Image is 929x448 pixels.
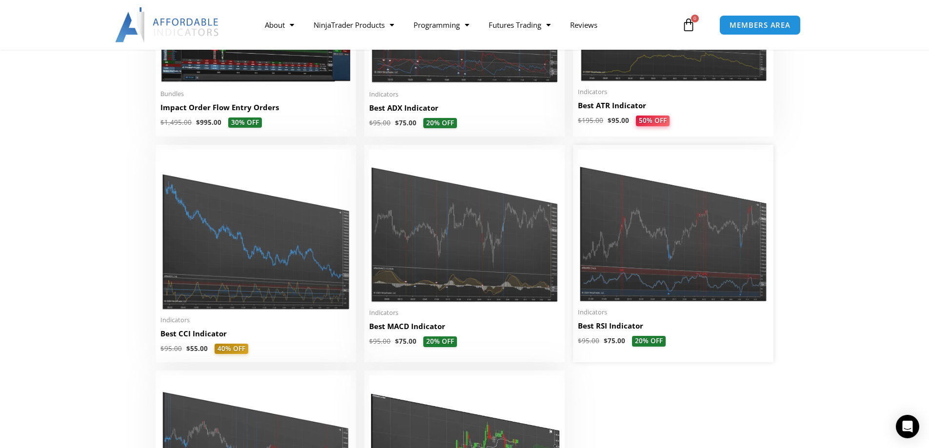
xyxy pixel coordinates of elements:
h2: Best ATR Indicator [578,100,769,111]
a: NinjaTrader Products [304,14,404,36]
span: 20% OFF [423,336,457,347]
a: Impact Order Flow Entry Orders [160,102,351,117]
span: Indicators [578,88,769,96]
img: Best RSI Indicator [578,150,769,302]
span: $ [186,344,190,353]
bdi: 55.00 [186,344,208,353]
bdi: 995.00 [196,118,221,127]
bdi: 95.00 [369,118,391,127]
a: Best ATR Indicator [578,100,769,116]
h2: Best RSI Indicator [578,321,769,331]
span: $ [369,118,373,127]
h2: Best ADX Indicator [369,103,560,113]
span: $ [160,118,164,127]
bdi: 95.00 [369,337,391,346]
img: Best MACD Indicator [369,150,560,303]
span: $ [395,118,399,127]
a: 0 [667,11,710,39]
span: Indicators [369,309,560,317]
bdi: 195.00 [578,116,603,125]
span: Indicators [578,308,769,316]
span: $ [369,337,373,346]
a: Futures Trading [479,14,560,36]
div: Open Intercom Messenger [896,415,919,438]
a: MEMBERS AREA [719,15,801,35]
bdi: 95.00 [578,336,599,345]
nav: Menu [255,14,679,36]
span: $ [578,336,582,345]
bdi: 75.00 [604,336,625,345]
span: 30% OFF [228,117,262,128]
span: Bundles [160,90,351,98]
a: Best MACD Indicator [369,321,560,336]
bdi: 75.00 [395,118,416,127]
img: LogoAI | Affordable Indicators – NinjaTrader [115,7,220,42]
bdi: 75.00 [395,337,416,346]
a: Best ADX Indicator [369,103,560,118]
a: Reviews [560,14,607,36]
h2: Best CCI Indicator [160,329,351,339]
bdi: 1,495.00 [160,118,192,127]
img: Best CCI Indicator [160,150,351,310]
span: MEMBERS AREA [730,21,791,29]
bdi: 95.00 [160,344,182,353]
span: Indicators [369,90,560,98]
span: 20% OFF [632,336,666,347]
span: $ [578,116,582,125]
span: $ [196,118,200,127]
span: 50% OFF [636,116,670,126]
span: $ [395,337,399,346]
a: Best CCI Indicator [160,329,351,344]
a: About [255,14,304,36]
a: Best RSI Indicator [578,321,769,336]
h2: Best MACD Indicator [369,321,560,331]
h2: Impact Order Flow Entry Orders [160,102,351,113]
span: 20% OFF [423,118,457,129]
span: Indicators [160,316,351,324]
bdi: 95.00 [608,116,629,125]
a: Programming [404,14,479,36]
span: $ [608,116,612,125]
span: $ [604,336,608,345]
span: 0 [691,15,699,22]
span: $ [160,344,164,353]
span: 40% OFF [215,344,248,354]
